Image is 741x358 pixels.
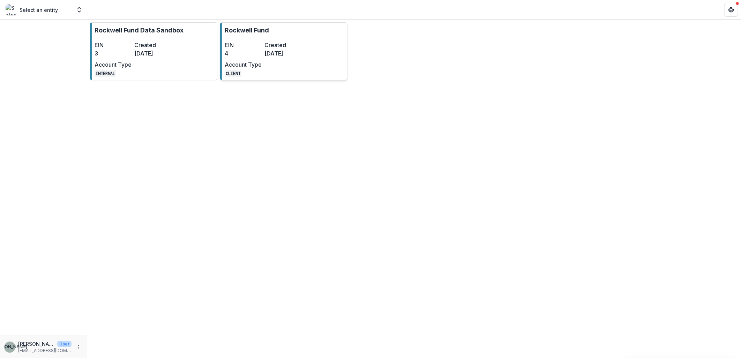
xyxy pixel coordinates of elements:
[220,22,347,80] a: Rockwell FundEIN4Created[DATE]Account TypeCLIENT
[18,340,54,348] p: [PERSON_NAME]
[95,49,132,58] dd: 3
[264,41,301,49] dt: Created
[134,41,171,49] dt: Created
[225,25,269,35] p: Rockwell Fund
[95,25,184,35] p: Rockwell Fund Data Sandbox
[20,6,58,14] p: Select an entity
[225,70,241,77] code: CLIENT
[134,49,171,58] dd: [DATE]
[90,22,217,80] a: Rockwell Fund Data SandboxEIN3Created[DATE]Account TypeINTERNAL
[225,49,262,58] dd: 4
[74,3,84,17] button: Open entity switcher
[57,341,72,347] p: User
[74,343,83,351] button: More
[95,41,132,49] dt: EIN
[95,70,116,77] code: INTERNAL
[6,4,17,15] img: Select an entity
[225,60,262,69] dt: Account Type
[724,3,738,17] button: Get Help
[264,49,301,58] dd: [DATE]
[95,60,132,69] dt: Account Type
[225,41,262,49] dt: EIN
[18,348,72,354] p: [EMAIL_ADDRESS][DOMAIN_NAME]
